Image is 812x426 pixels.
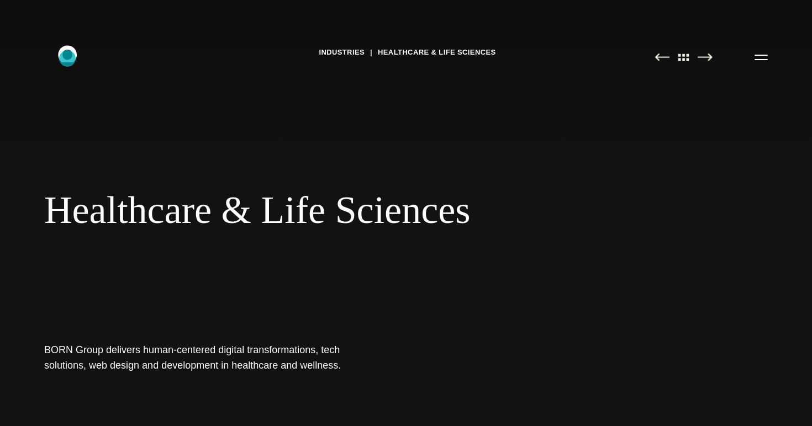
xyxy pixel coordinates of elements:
h1: BORN Group delivers human-centered digital transformations, tech solutions, web design and develo... [44,342,376,373]
a: Healthcare & Life Sciences [378,44,496,61]
img: Next Page [698,53,713,61]
img: Previous Page [655,53,669,61]
a: Industries [319,44,365,61]
button: Open [748,45,774,68]
div: Healthcare & Life Sciences [44,188,674,233]
img: All Pages [672,53,695,61]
